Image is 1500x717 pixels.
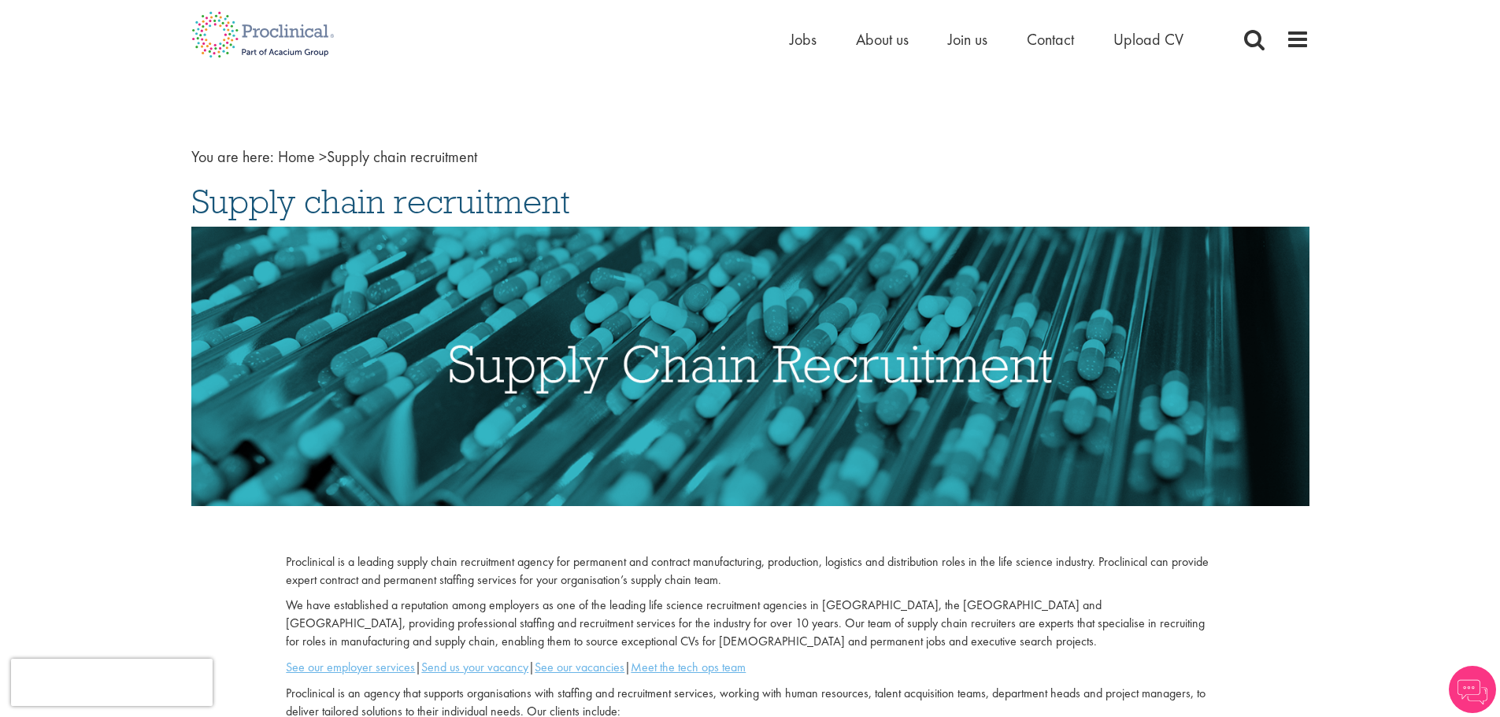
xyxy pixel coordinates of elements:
img: Chatbot [1449,666,1496,713]
p: Proclinical is a leading supply chain recruitment agency for permanent and contract manufacturing... [286,553,1213,589]
a: See our employer services [286,659,415,675]
iframe: reCAPTCHA [11,659,213,706]
a: Meet the tech ops team [631,659,746,675]
a: Jobs [790,29,817,50]
p: We have established a reputation among employers as one of the leading life science recruitment a... [286,597,1213,651]
a: Join us [948,29,987,50]
img: Supply Chain Recruitment [191,227,1309,506]
a: Upload CV [1113,29,1183,50]
a: See our vacancies [535,659,624,675]
p: | | | [286,659,1213,677]
a: Send us your vacancy [421,659,528,675]
a: Contact [1027,29,1074,50]
span: You are here: [191,146,274,167]
a: About us [856,29,909,50]
span: Supply chain recruitment [191,180,570,223]
a: breadcrumb link to Home [278,146,315,167]
span: Supply chain recruitment [278,146,477,167]
span: > [319,146,327,167]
